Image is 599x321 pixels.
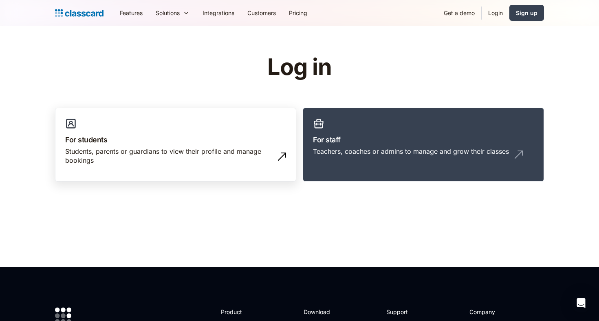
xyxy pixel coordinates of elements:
div: Sign up [516,9,537,17]
a: home [55,7,104,19]
a: Pricing [282,4,314,22]
a: Get a demo [437,4,481,22]
div: Solutions [149,4,196,22]
h1: Log in [170,55,429,80]
a: Customers [241,4,282,22]
a: Login [482,4,509,22]
h2: Support [386,308,419,316]
a: For studentsStudents, parents or guardians to view their profile and manage bookings [55,108,296,182]
a: Integrations [196,4,241,22]
a: For staffTeachers, coaches or admins to manage and grow their classes [303,108,544,182]
h3: For students [65,134,286,145]
h2: Download [304,308,337,316]
div: Solutions [156,9,180,17]
h2: Product [221,308,264,316]
div: Teachers, coaches or admins to manage and grow their classes [313,147,509,156]
div: Open Intercom Messenger [571,293,591,313]
h2: Company [469,308,524,316]
a: Sign up [509,5,544,21]
a: Features [113,4,149,22]
div: Students, parents or guardians to view their profile and manage bookings [65,147,270,165]
h3: For staff [313,134,534,145]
